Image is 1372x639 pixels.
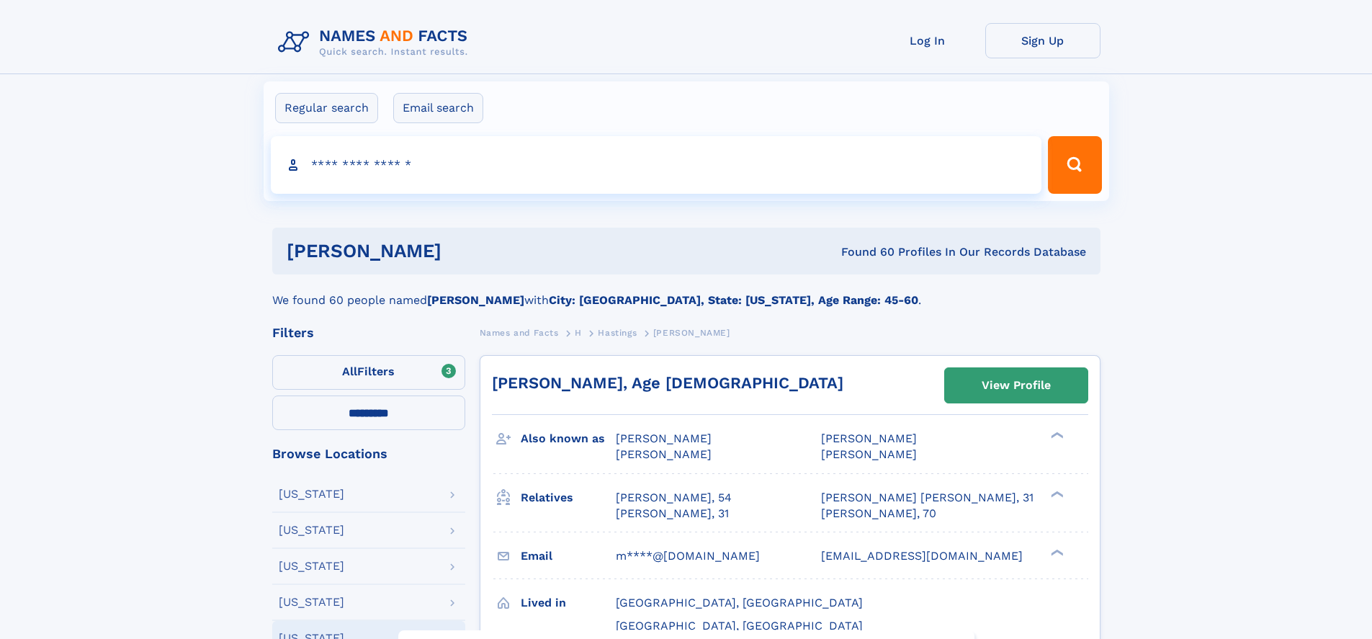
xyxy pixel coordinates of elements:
[616,619,863,633] span: [GEOGRAPHIC_DATA], [GEOGRAPHIC_DATA]
[287,242,642,260] h1: [PERSON_NAME]
[342,365,357,378] span: All
[1047,489,1064,499] div: ❯
[279,524,344,536] div: [US_STATE]
[985,23,1100,58] a: Sign Up
[616,596,863,609] span: [GEOGRAPHIC_DATA], [GEOGRAPHIC_DATA]
[521,426,616,451] h3: Also known as
[653,328,730,338] span: [PERSON_NAME]
[272,326,465,339] div: Filters
[641,244,1086,260] div: Found 60 Profiles In Our Records Database
[870,23,985,58] a: Log In
[982,369,1051,402] div: View Profile
[1047,431,1064,440] div: ❯
[480,323,559,341] a: Names and Facts
[616,506,729,522] a: [PERSON_NAME], 31
[575,323,582,341] a: H
[492,374,843,392] a: [PERSON_NAME], Age [DEMOGRAPHIC_DATA]
[1047,548,1064,557] div: ❯
[1048,136,1101,194] button: Search Button
[598,323,637,341] a: Hastings
[275,93,378,123] label: Regular search
[616,447,712,461] span: [PERSON_NAME]
[272,355,465,390] label: Filters
[393,93,483,123] label: Email search
[279,596,344,608] div: [US_STATE]
[427,293,524,307] b: [PERSON_NAME]
[821,549,1023,563] span: [EMAIL_ADDRESS][DOMAIN_NAME]
[598,328,637,338] span: Hastings
[821,432,917,445] span: [PERSON_NAME]
[271,136,1042,194] input: search input
[521,591,616,615] h3: Lived in
[945,368,1088,403] a: View Profile
[521,486,616,510] h3: Relatives
[272,23,480,62] img: Logo Names and Facts
[272,447,465,460] div: Browse Locations
[575,328,582,338] span: H
[616,432,712,445] span: [PERSON_NAME]
[521,544,616,568] h3: Email
[821,447,917,461] span: [PERSON_NAME]
[616,490,732,506] a: [PERSON_NAME], 54
[821,506,936,522] a: [PERSON_NAME], 70
[279,560,344,572] div: [US_STATE]
[549,293,918,307] b: City: [GEOGRAPHIC_DATA], State: [US_STATE], Age Range: 45-60
[821,490,1034,506] a: [PERSON_NAME] [PERSON_NAME], 31
[279,488,344,500] div: [US_STATE]
[272,274,1100,309] div: We found 60 people named with .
